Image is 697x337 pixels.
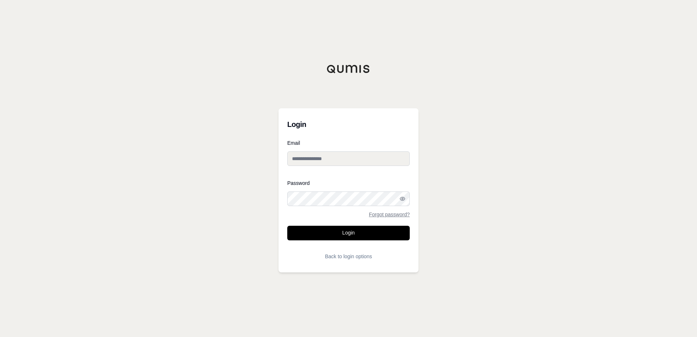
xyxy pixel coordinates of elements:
[327,65,370,73] img: Qumis
[287,226,410,240] button: Login
[287,181,410,186] label: Password
[287,249,410,264] button: Back to login options
[369,212,410,217] a: Forgot password?
[287,140,410,146] label: Email
[287,117,410,132] h3: Login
